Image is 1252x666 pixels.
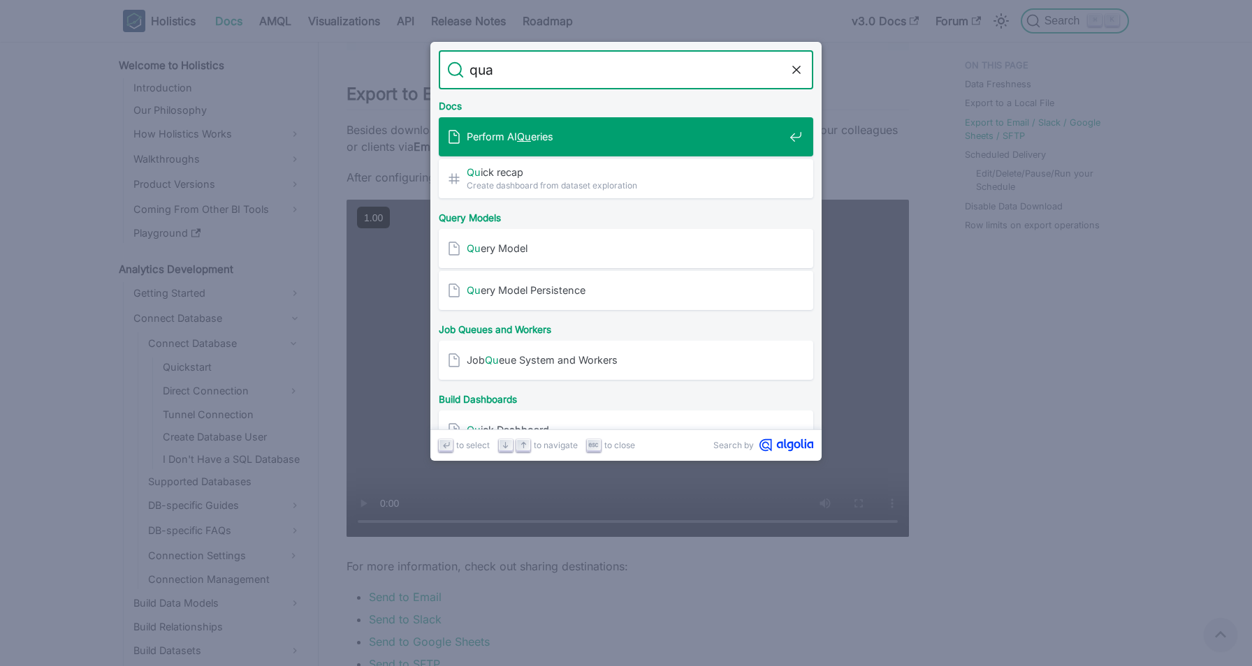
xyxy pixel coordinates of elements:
div: Job Queues and Workers [436,313,816,341]
svg: Escape key [588,440,599,450]
span: ick recap​ [467,165,784,179]
svg: Arrow down [500,440,511,450]
svg: Enter key [441,440,451,450]
input: Search docs [464,50,788,89]
span: Search by [713,438,754,452]
button: Clear the query [788,61,805,78]
a: Quick recap​Create dashboard from dataset exploration [439,159,813,198]
a: Query Model Persistence [439,271,813,310]
svg: Algolia [759,438,813,452]
mark: Qu [467,166,481,178]
span: ery Model Persistence [467,283,784,297]
div: Build Dashboards [436,383,816,410]
span: to navigate [534,438,578,452]
div: Docs [436,89,816,117]
svg: Arrow up [518,440,529,450]
span: to select [456,438,490,452]
span: Create dashboard from dataset exploration [467,179,784,192]
mark: Qu [517,131,531,142]
a: Query Model [439,229,813,268]
a: Quick Dashboard [439,410,813,450]
mark: Qu [467,242,481,254]
span: to close [604,438,635,452]
span: ery Model [467,242,784,255]
span: ick Dashboard [467,423,784,436]
span: Perform AI eries [467,130,784,143]
mark: Qu [485,354,499,366]
div: Query Models [436,201,816,229]
mark: Qu [467,284,481,296]
a: Search byAlgolia [713,438,813,452]
mark: Qu [467,424,481,436]
a: JobQueue System and Workers [439,341,813,380]
a: Perform AIQueries [439,117,813,156]
span: Job eue System and Workers [467,353,784,367]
